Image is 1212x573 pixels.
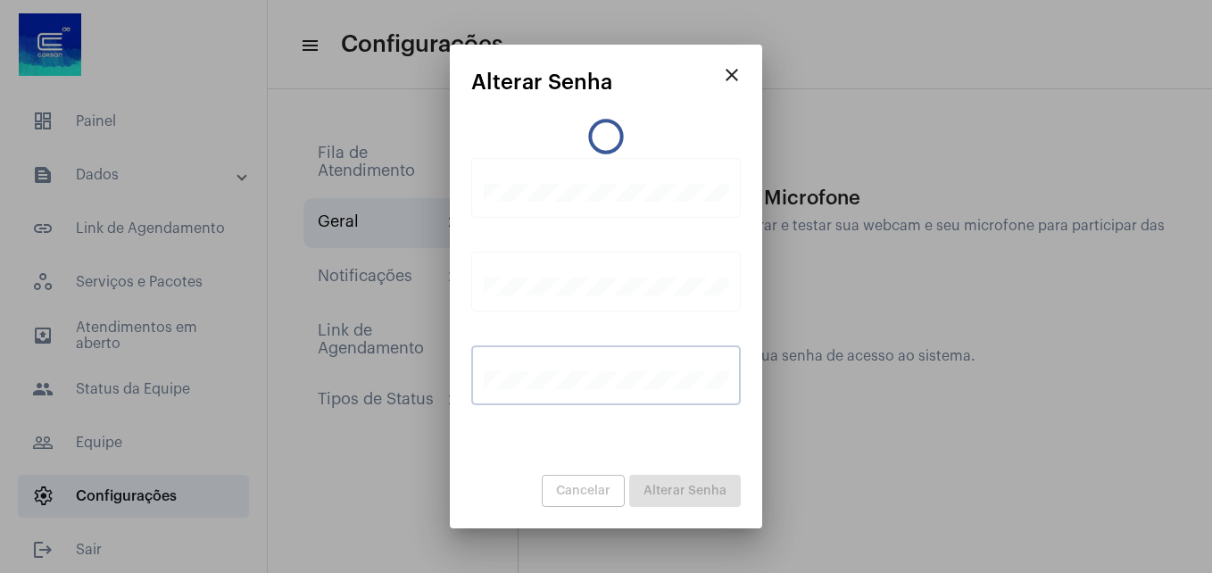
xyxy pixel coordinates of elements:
[471,71,741,94] mat-card-title: Alterar Senha
[721,64,743,86] mat-icon: close
[542,475,625,507] button: Cancelar
[629,475,741,507] button: Alterar Senha
[556,485,610,497] span: Cancelar
[643,485,726,497] span: Alterar Senha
